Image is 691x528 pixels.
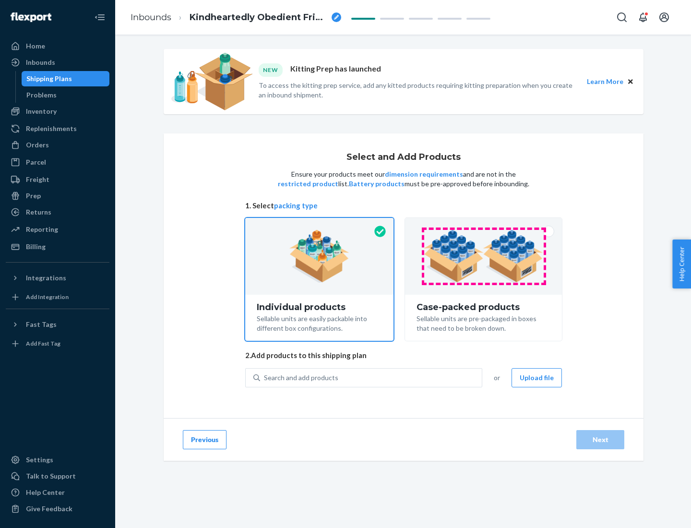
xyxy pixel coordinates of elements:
button: Open account menu [655,8,674,27]
div: Fast Tags [26,320,57,329]
a: Returns [6,204,109,220]
a: Problems [22,87,110,103]
div: Home [26,41,45,51]
div: NEW [259,63,283,76]
div: Inbounds [26,58,55,67]
button: dimension requirements [385,169,463,179]
button: restricted product [278,179,338,189]
a: Inbounds [131,12,171,23]
div: Parcel [26,157,46,167]
p: To access the kitting prep service, add any kitted products requiring kitting preparation when yo... [259,81,578,100]
button: Help Center [672,240,691,288]
span: 1. Select [245,201,562,211]
button: Battery products [349,179,405,189]
button: Close Navigation [90,8,109,27]
div: Shipping Plans [26,74,72,84]
p: Kitting Prep has launched [290,63,381,76]
div: Give Feedback [26,504,72,514]
a: Settings [6,452,109,468]
a: Billing [6,239,109,254]
ol: breadcrumbs [123,3,349,32]
div: Talk to Support [26,471,76,481]
button: Open Search Box [612,8,631,27]
div: Case-packed products [417,302,550,312]
div: Replenishments [26,124,77,133]
div: Sellable units are pre-packaged in boxes that need to be broken down. [417,312,550,333]
a: Help Center [6,485,109,500]
img: individual-pack.facf35554cb0f1810c75b2bd6df2d64e.png [289,230,349,283]
div: Help Center [26,488,65,497]
div: Orders [26,140,49,150]
a: Reporting [6,222,109,237]
a: Add Integration [6,289,109,305]
button: packing type [274,201,318,211]
a: Inbounds [6,55,109,70]
a: Inventory [6,104,109,119]
p: Ensure your products meet our and are not in the list. must be pre-approved before inbounding. [277,169,530,189]
button: Upload file [512,368,562,387]
button: Next [576,430,624,449]
div: Settings [26,455,53,465]
div: Returns [26,207,51,217]
a: Replenishments [6,121,109,136]
div: Next [584,435,616,444]
img: Flexport logo [11,12,51,22]
a: Home [6,38,109,54]
a: Prep [6,188,109,204]
div: Sellable units are easily packable into different box configurations. [257,312,382,333]
button: Previous [183,430,226,449]
a: Orders [6,137,109,153]
button: Fast Tags [6,317,109,332]
h1: Select and Add Products [346,153,461,162]
a: Freight [6,172,109,187]
div: Integrations [26,273,66,283]
span: 2. Add products to this shipping plan [245,350,562,360]
span: Kindheartedly Obedient Frigatebird [190,12,328,24]
button: Open notifications [633,8,653,27]
div: Search and add products [264,373,338,383]
a: Talk to Support [6,468,109,484]
div: Billing [26,242,46,252]
div: Add Integration [26,293,69,301]
span: or [494,373,500,383]
button: Learn More [587,76,623,87]
div: Individual products [257,302,382,312]
button: Give Feedback [6,501,109,516]
img: case-pack.59cecea509d18c883b923b81aeac6d0b.png [424,230,543,283]
div: Problems [26,90,57,100]
div: Add Fast Tag [26,339,60,348]
div: Reporting [26,225,58,234]
a: Add Fast Tag [6,336,109,351]
button: Close [625,76,636,87]
div: Freight [26,175,49,184]
a: Parcel [6,155,109,170]
div: Inventory [26,107,57,116]
a: Shipping Plans [22,71,110,86]
button: Integrations [6,270,109,286]
div: Prep [26,191,41,201]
